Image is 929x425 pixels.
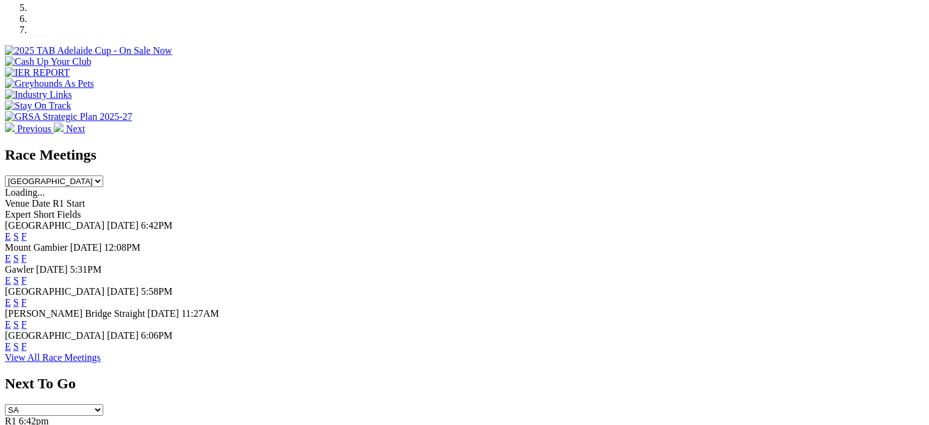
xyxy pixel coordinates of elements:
[104,242,140,253] span: 12:08PM
[5,319,11,330] a: E
[5,67,70,78] img: IER REPORT
[5,308,145,319] span: [PERSON_NAME] Bridge Straight
[5,275,11,286] a: E
[70,242,102,253] span: [DATE]
[32,198,50,209] span: Date
[5,78,94,89] img: Greyhounds As Pets
[17,124,51,134] span: Previous
[107,286,139,297] span: [DATE]
[5,286,104,297] span: [GEOGRAPHIC_DATA]
[5,56,91,67] img: Cash Up Your Club
[141,286,173,297] span: 5:58PM
[13,275,19,286] a: S
[13,297,19,308] a: S
[5,122,15,132] img: chevron-left-pager-white.svg
[5,111,132,122] img: GRSA Strategic Plan 2025-27
[141,220,173,231] span: 6:42PM
[5,220,104,231] span: [GEOGRAPHIC_DATA]
[70,264,102,275] span: 5:31PM
[141,330,173,341] span: 6:06PM
[21,297,27,308] a: F
[5,231,11,242] a: E
[5,124,54,134] a: Previous
[13,341,19,352] a: S
[5,45,172,56] img: 2025 TAB Adelaide Cup - On Sale Now
[54,124,85,134] a: Next
[13,231,19,242] a: S
[53,198,85,209] span: R1 Start
[13,319,19,330] a: S
[5,198,29,209] span: Venue
[21,319,27,330] a: F
[54,122,64,132] img: chevron-right-pager-white.svg
[5,209,31,220] span: Expert
[5,100,71,111] img: Stay On Track
[5,264,34,275] span: Gawler
[107,220,139,231] span: [DATE]
[5,297,11,308] a: E
[147,308,179,319] span: [DATE]
[5,352,101,363] a: View All Race Meetings
[5,341,11,352] a: E
[5,242,68,253] span: Mount Gambier
[5,187,45,198] span: Loading...
[5,375,924,392] h2: Next To Go
[13,253,19,264] a: S
[5,89,72,100] img: Industry Links
[107,330,139,341] span: [DATE]
[21,231,27,242] a: F
[21,275,27,286] a: F
[181,308,219,319] span: 11:27AM
[21,341,27,352] a: F
[34,209,55,220] span: Short
[5,330,104,341] span: [GEOGRAPHIC_DATA]
[36,264,68,275] span: [DATE]
[66,124,85,134] span: Next
[5,147,924,163] h2: Race Meetings
[57,209,81,220] span: Fields
[21,253,27,264] a: F
[5,253,11,264] a: E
